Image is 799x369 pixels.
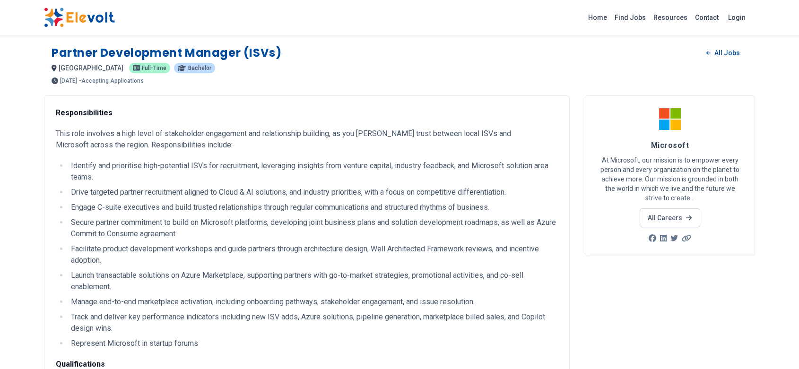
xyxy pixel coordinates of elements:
[56,108,113,117] strong: Responsibilities
[56,360,105,369] strong: Qualifications
[68,217,558,240] li: Secure partner commitment to build on Microsoft platforms, developing joint business plans and so...
[597,155,743,203] p: At Microsoft, our mission is to empower every person and every organization on the planet to achi...
[60,78,77,84] span: [DATE]
[691,10,722,25] a: Contact
[650,10,691,25] a: Resources
[142,65,166,71] span: Full-time
[52,45,281,60] h1: Partner Development Manager (ISVs)
[722,8,751,27] a: Login
[79,78,144,84] p: - Accepting Applications
[68,160,558,183] li: Identify and prioritise high-potential ISVs for recruitment, leveraging insights from venture cap...
[658,107,682,131] img: Microsoft
[59,64,123,72] span: [GEOGRAPHIC_DATA]
[611,10,650,25] a: Find Jobs
[68,202,558,213] li: Engage C-suite executives and build trusted relationships through regular communications and stru...
[56,128,558,151] p: This role involves a high level of stakeholder engagement and relationship building, as you [PERS...
[651,141,689,150] span: Microsoft
[640,208,700,227] a: All Careers
[68,338,558,349] li: Represent Microsoft in startup forums
[44,8,115,27] img: Elevolt
[699,46,747,60] a: All Jobs
[68,187,558,198] li: Drive targeted partner recruitment aligned to Cloud & AI solutions, and industry priorities, with...
[188,65,211,71] span: Bachelor
[68,243,558,266] li: Facilitate product development workshops and guide partners through architecture design, Well Arc...
[68,270,558,292] li: Launch transactable solutions on Azure Marketplace, supporting partners with go-to-market strateg...
[584,10,611,25] a: Home
[68,296,558,308] li: Manage end-to-end marketplace activation, including onboarding pathways, stakeholder engagement, ...
[68,311,558,334] li: Track and deliver key performance indicators including new ISV adds, Azure solutions, pipeline ge...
